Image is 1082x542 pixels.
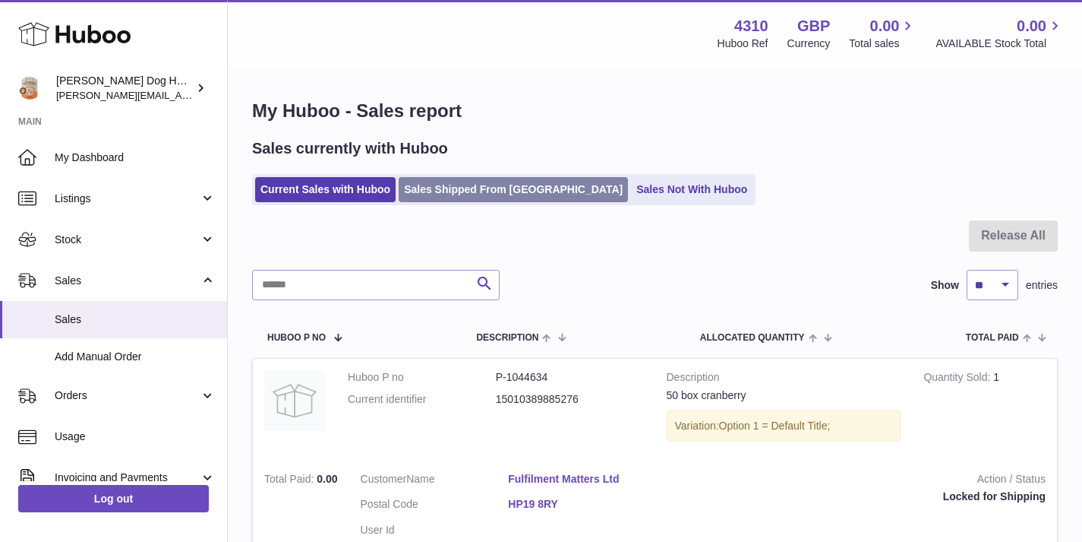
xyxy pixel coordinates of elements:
[252,138,448,159] h2: Sales currently with Huboo
[348,392,496,407] dt: Current identifier
[55,192,200,206] span: Listings
[55,388,200,403] span: Orders
[55,151,216,165] span: My Dashboard
[787,36,831,51] div: Currency
[55,429,216,444] span: Usage
[255,177,396,202] a: Current Sales with Huboo
[317,473,337,485] span: 0.00
[679,472,1046,490] strong: Action / Status
[264,370,325,431] img: no-photo.jpg
[55,350,216,364] span: Add Manual Order
[718,36,768,51] div: Huboo Ref
[18,77,41,100] img: toby@hackneydoghouse.com
[496,392,644,407] dd: 15010389885276
[935,16,1064,51] a: 0.00 AVAILABLE Stock Total
[55,233,200,247] span: Stock
[18,485,209,512] a: Log out
[719,420,831,432] span: Option 1 = Default Title;
[849,36,916,51] span: Total sales
[55,312,216,327] span: Sales
[508,472,656,487] a: Fulfilment Matters Ltd
[496,370,644,385] dd: P-1044634
[966,333,1019,343] span: Total paid
[55,471,200,485] span: Invoicing and Payments
[679,490,1046,504] div: Locked for Shipping
[264,473,317,489] strong: Total Paid
[361,523,509,537] dt: User Id
[55,274,200,288] span: Sales
[348,370,496,385] dt: Huboo P no
[667,370,901,388] strong: Description
[476,333,538,343] span: Description
[1017,16,1046,36] span: 0.00
[935,36,1064,51] span: AVAILABLE Stock Total
[667,410,901,442] div: Variation:
[56,89,304,101] span: [PERSON_NAME][EMAIL_ADDRESS][DOMAIN_NAME]
[912,359,1057,461] td: 1
[56,74,193,103] div: [PERSON_NAME] Dog House
[399,177,628,202] a: Sales Shipped From [GEOGRAPHIC_DATA]
[361,472,509,490] dt: Name
[667,388,901,403] div: 50 box cranberry
[361,497,509,515] dt: Postal Code
[252,99,1058,123] h1: My Huboo - Sales report
[931,278,959,293] label: Show
[797,16,830,36] strong: GBP
[734,16,768,36] strong: 4310
[700,333,805,343] span: ALLOCATED Quantity
[849,16,916,51] a: 0.00 Total sales
[508,497,656,512] a: HP19 8RY
[923,371,993,387] strong: Quantity Sold
[267,333,326,343] span: Huboo P no
[631,177,752,202] a: Sales Not With Huboo
[361,473,407,485] span: Customer
[1026,278,1058,293] span: entries
[870,16,900,36] span: 0.00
